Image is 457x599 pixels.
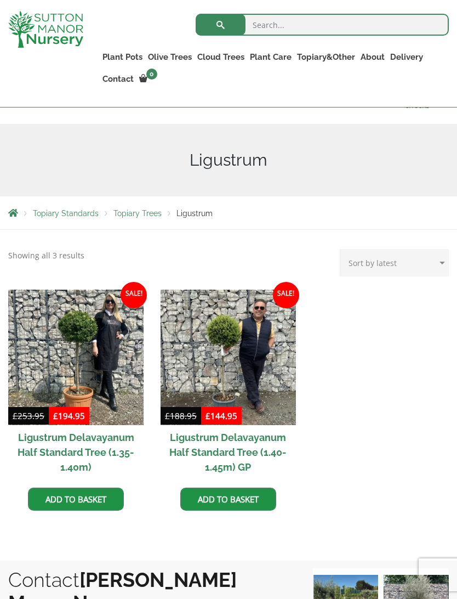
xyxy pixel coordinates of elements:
a: Sale! Ligustrum Delavayanum Half Standard Tree (1.35-1.40m) [8,290,144,479]
a: Topiary&Other [294,49,358,65]
span: £ [53,410,58,421]
h2: Ligustrum Delavayanum Half Standard Tree (1.40-1.45m) GP [161,425,296,479]
a: Olive Trees [145,49,195,65]
a: Add to basket: “Ligustrum Delavayanum Half Standard Tree (1.35-1.40m)” [28,488,124,511]
a: Delivery [387,49,426,65]
span: Ligustrum [176,209,213,218]
a: Sale! Ligustrum Delavayanum Half Standard Tree (1.40-1.45m) GP [161,290,296,479]
bdi: 194.95 [53,410,85,421]
span: 0 [146,69,157,80]
a: Add to basket: “Ligustrum Delavayanum Half Standard Tree (1.40-1.45m) GP” [180,488,276,511]
img: logo [8,11,83,48]
select: Shop order [340,249,449,276]
span: £ [165,410,170,421]
span: £ [205,410,210,421]
a: Topiary Standards [33,209,99,218]
h1: Ligustrum [8,150,449,170]
a: Plant Care [247,49,294,65]
a: Cloud Trees [195,49,247,65]
span: Sale! [121,282,147,308]
bdi: 188.95 [165,410,197,421]
input: Search... [196,14,449,36]
p: Showing all 3 results [8,249,84,262]
a: Contact [100,71,136,87]
a: Topiary Trees [113,209,162,218]
bdi: 253.95 [13,410,44,421]
a: 0 [136,71,161,87]
img: Ligustrum Delavayanum Half Standard Tree (1.40-1.45m) GP [161,290,296,425]
img: Ligustrum Delavayanum Half Standard Tree (1.35-1.40m) [8,290,144,425]
a: Plant Pots [100,49,145,65]
span: £ [13,410,18,421]
span: Sale! [273,282,299,308]
nav: Breadcrumbs [8,208,449,217]
bdi: 144.95 [205,410,237,421]
h2: Ligustrum Delavayanum Half Standard Tree (1.35-1.40m) [8,425,144,479]
a: About [358,49,387,65]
